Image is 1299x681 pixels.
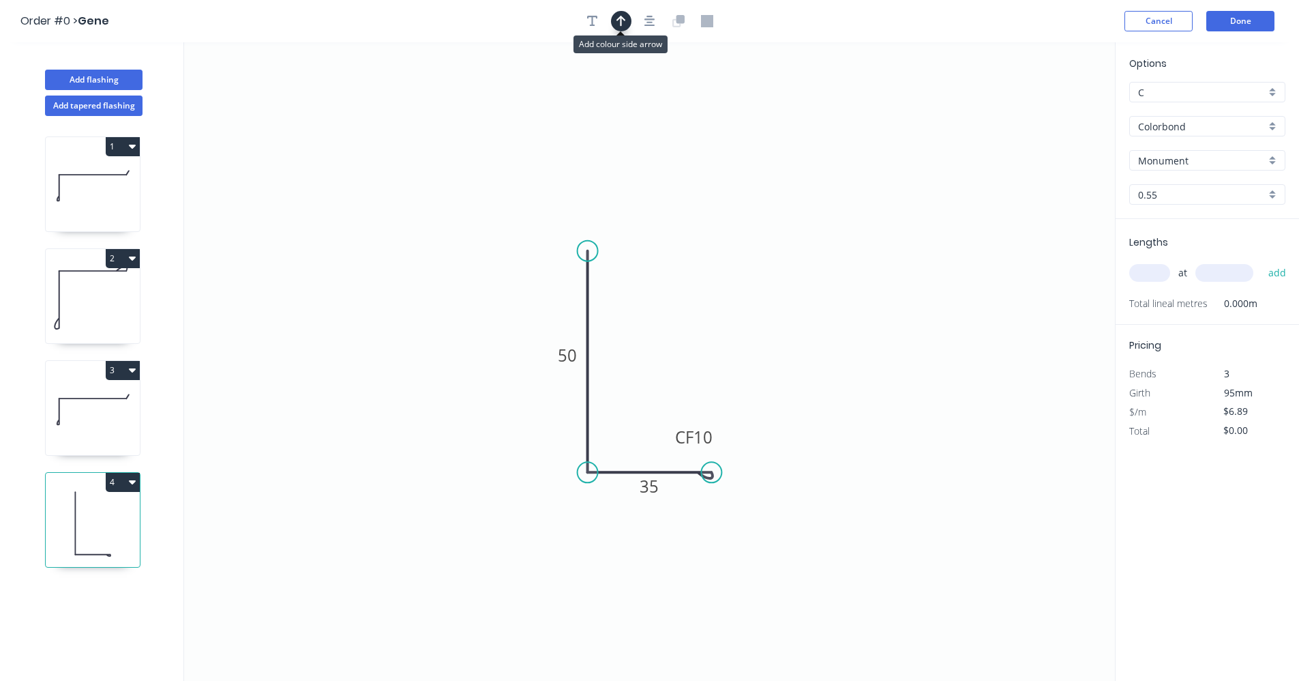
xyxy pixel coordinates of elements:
[106,361,140,380] button: 3
[1129,405,1146,418] span: $/m
[106,249,140,268] button: 2
[106,137,140,156] button: 1
[1261,261,1294,285] button: add
[45,70,143,90] button: Add flashing
[1138,119,1266,134] input: Material
[1138,154,1266,168] input: Colour
[1224,386,1253,399] span: 95mm
[1129,57,1167,70] span: Options
[1124,11,1193,31] button: Cancel
[1129,338,1161,352] span: Pricing
[45,96,143,116] button: Add tapered flashing
[640,475,659,497] tspan: 35
[1129,235,1168,249] span: Lengths
[1138,85,1266,100] input: Price level
[20,13,78,29] span: Order #0 >
[1138,188,1266,202] input: Thickness
[693,426,713,448] tspan: 10
[1208,294,1257,313] span: 0.000m
[78,13,109,29] span: Gene
[1224,367,1229,380] span: 3
[1129,386,1150,399] span: Girth
[1178,263,1187,282] span: at
[106,473,140,492] button: 4
[1129,367,1156,380] span: Bends
[1206,11,1274,31] button: Done
[184,42,1115,681] svg: 0
[675,426,693,448] tspan: CF
[1129,424,1150,437] span: Total
[1129,294,1208,313] span: Total lineal metres
[558,344,577,366] tspan: 50
[573,35,668,53] div: Add colour side arrow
